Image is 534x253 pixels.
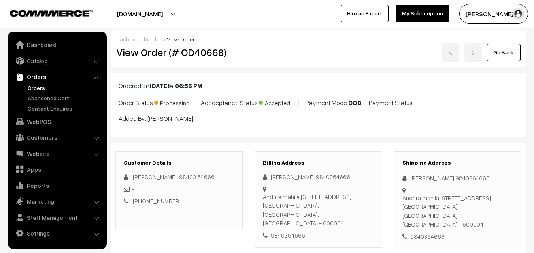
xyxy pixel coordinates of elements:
img: COMMMERCE [10,10,93,16]
a: Abandoned Cart [26,94,104,102]
h3: Customer Details [124,159,234,166]
button: [PERSON_NAME] s… [459,4,528,24]
a: Customers [10,130,104,144]
div: [PERSON_NAME] 9840364666 [263,172,374,182]
span: Accepted [259,97,298,107]
p: Added By: [PERSON_NAME] [119,114,518,123]
img: user [512,8,524,20]
span: Processing [154,97,194,107]
span: View Order [167,36,195,43]
span: [PERSON_NAME], 98403 64666 [133,173,215,180]
a: Orders [10,69,104,84]
a: COMMMERCE [10,8,79,17]
p: Order Status: | Accceptance Status: | Payment Mode: | Payment Status: - [119,97,518,107]
a: Dashboard [116,36,145,43]
a: WebPOS [10,114,104,129]
a: Catalog [10,54,104,68]
a: Staff Management [10,210,104,225]
h3: Billing Address [263,159,374,166]
a: Contact Enquires [26,104,104,112]
div: [PERSON_NAME] 9840364666 [402,174,513,183]
b: COD [348,99,362,107]
div: / / [116,35,521,43]
a: Orders [26,84,104,92]
a: orders [147,36,164,43]
a: Apps [10,162,104,176]
div: Andhra mahila [STREET_ADDRESS] [GEOGRAPHIC_DATA], [GEOGRAPHIC_DATA], [GEOGRAPHIC_DATA] - 600004 [263,192,374,228]
div: 9840364666 [263,231,374,240]
button: [DOMAIN_NAME] [89,4,191,24]
div: Andhra mahila [STREET_ADDRESS] [GEOGRAPHIC_DATA], [GEOGRAPHIC_DATA], [GEOGRAPHIC_DATA] - 600004 [402,193,513,229]
a: Website [10,146,104,161]
a: Settings [10,226,104,240]
a: Marketing [10,194,104,208]
a: Reports [10,178,104,193]
div: - [124,185,234,194]
b: [DATE] [149,82,170,90]
b: 06:56 PM [175,82,202,90]
a: Go Back [487,44,521,61]
h2: View Order (# OD40668) [116,46,243,58]
a: [PHONE_NUMBER] [133,197,181,204]
p: Ordered on at [119,81,518,90]
a: My Subscription [396,5,449,22]
h3: Shipping Address [402,159,513,166]
div: 9840364666 [402,232,513,241]
a: Hire an Expert [341,5,389,22]
a: Dashboard [10,37,104,52]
